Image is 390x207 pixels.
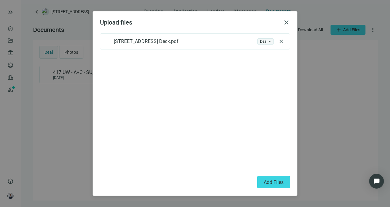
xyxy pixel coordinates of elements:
[114,38,178,45] span: [STREET_ADDRESS] Deck.pdf
[260,39,267,44] div: Deal
[369,174,384,189] div: Open Intercom Messenger
[278,38,284,45] span: close
[283,19,290,26] button: close
[264,179,284,185] span: Add Files
[276,37,286,46] button: close
[257,176,290,188] button: Add Files
[100,19,132,26] span: Upload files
